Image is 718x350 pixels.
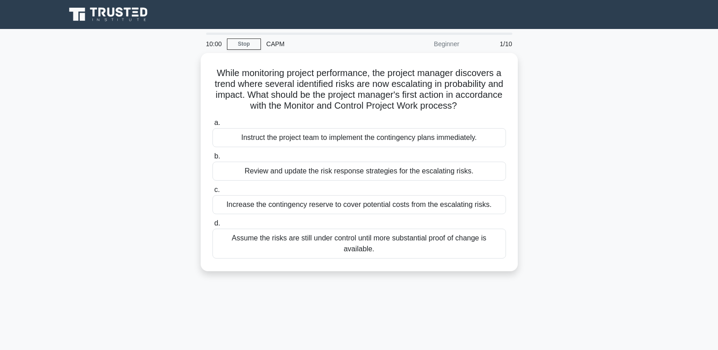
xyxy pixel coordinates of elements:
div: 10:00 [201,35,227,53]
div: Instruct the project team to implement the contingency plans immediately. [212,128,506,147]
span: a. [214,119,220,126]
div: Beginner [386,35,465,53]
span: b. [214,152,220,160]
div: 1/10 [465,35,518,53]
div: CAPM [261,35,386,53]
div: Assume the risks are still under control until more substantial proof of change is available. [212,229,506,259]
a: Stop [227,38,261,50]
h5: While monitoring project performance, the project manager discovers a trend where several identif... [212,67,507,112]
div: Review and update the risk response strategies for the escalating risks. [212,162,506,181]
span: d. [214,219,220,227]
span: c. [214,186,220,193]
div: Increase the contingency reserve to cover potential costs from the escalating risks. [212,195,506,214]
